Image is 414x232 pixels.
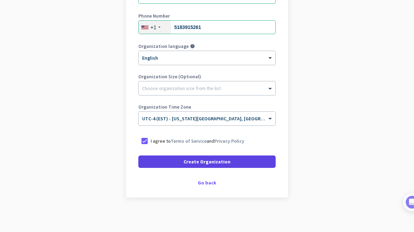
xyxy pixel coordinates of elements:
[184,158,230,165] span: Create Organization
[138,104,276,109] label: Organization Time Zone
[138,44,189,49] label: Organization language
[150,24,156,31] div: +1
[214,138,244,144] a: Privacy Policy
[171,138,207,144] a: Terms of Service
[190,44,195,49] i: help
[138,155,276,168] button: Create Organization
[138,74,276,79] label: Organization Size (Optional)
[138,180,276,185] div: Go back
[138,13,276,18] label: Phone Number
[138,20,276,34] input: 201-555-0123
[151,138,244,144] p: I agree to and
